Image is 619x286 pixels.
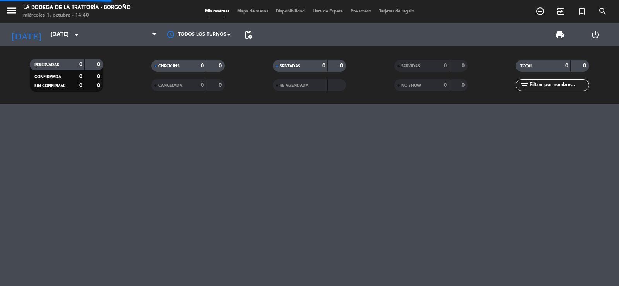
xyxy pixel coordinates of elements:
[565,63,568,69] strong: 0
[158,84,182,87] span: CANCELADA
[309,9,347,14] span: Lista de Espera
[6,5,17,19] button: menu
[79,74,82,79] strong: 0
[583,63,588,69] strong: 0
[23,12,131,19] div: miércoles 1. octubre - 14:40
[219,63,223,69] strong: 0
[6,5,17,16] i: menu
[520,64,532,68] span: TOTAL
[233,9,272,14] span: Mapa de mesas
[462,82,466,88] strong: 0
[97,62,102,67] strong: 0
[72,30,81,39] i: arrow_drop_down
[535,7,545,16] i: add_circle_outline
[401,64,420,68] span: SERVIDAS
[578,23,613,46] div: LOG OUT
[6,26,47,43] i: [DATE]
[591,30,600,39] i: power_settings_new
[158,64,180,68] span: CHECK INS
[598,7,607,16] i: search
[34,75,61,79] span: CONFIRMADA
[97,74,102,79] strong: 0
[529,81,589,89] input: Filtrar por nombre...
[34,84,65,88] span: SIN CONFIRMAR
[444,82,447,88] strong: 0
[201,9,233,14] span: Mis reservas
[34,63,59,67] span: RESERVADAS
[401,84,421,87] span: NO SHOW
[97,83,102,88] strong: 0
[322,63,325,69] strong: 0
[201,63,204,69] strong: 0
[555,30,564,39] span: print
[79,62,82,67] strong: 0
[201,82,204,88] strong: 0
[347,9,375,14] span: Pre-acceso
[444,63,447,69] strong: 0
[23,4,131,12] div: La Bodega de la Trattoría - Borgoño
[375,9,418,14] span: Tarjetas de regalo
[280,64,300,68] span: SENTADAS
[520,80,529,90] i: filter_list
[462,63,466,69] strong: 0
[280,84,308,87] span: RE AGENDADA
[219,82,223,88] strong: 0
[79,83,82,88] strong: 0
[244,30,253,39] span: pending_actions
[340,63,345,69] strong: 0
[556,7,566,16] i: exit_to_app
[272,9,309,14] span: Disponibilidad
[577,7,587,16] i: turned_in_not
